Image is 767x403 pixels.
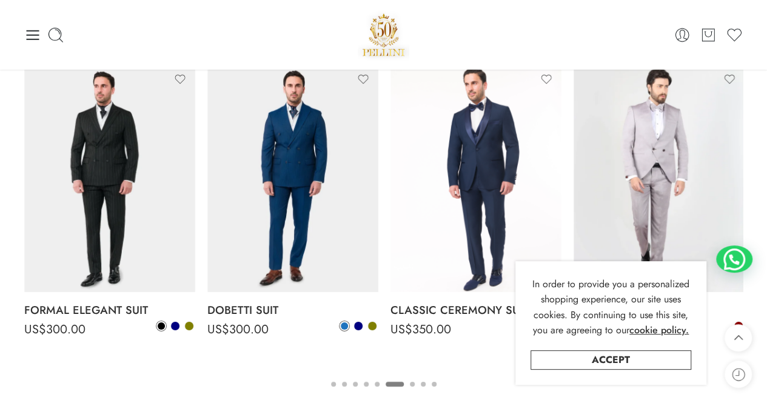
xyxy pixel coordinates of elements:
a: Cart [700,27,717,44]
bdi: 350.00 [390,321,451,338]
a: Login / Register [674,27,691,44]
img: Pellini [358,9,410,61]
bdi: 300.00 [24,321,85,338]
a: Wishlist [726,27,743,44]
bdi: 300.00 [207,321,269,338]
a: cookie policy. [629,322,689,338]
a: Black [156,321,167,331]
a: FORMAL ELEGANT SUIT [24,298,195,322]
a: Navy [353,321,364,331]
a: CLASSIC CEREMONY SUIT [390,298,561,322]
span: In order to provide you a personalized shopping experience, our site uses cookies. By continuing ... [532,277,689,338]
a: Bordeaux [733,321,744,331]
a: Olive [367,321,378,331]
a: Blue [339,321,350,331]
span: US$ [207,321,229,338]
a: Olive [184,321,195,331]
a: Navy [170,321,181,331]
span: US$ [24,321,46,338]
span: US$ [390,321,412,338]
a: Pellini - [358,9,410,61]
a: DOBETTI SUIT [207,298,378,322]
a: Accept [531,350,691,370]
